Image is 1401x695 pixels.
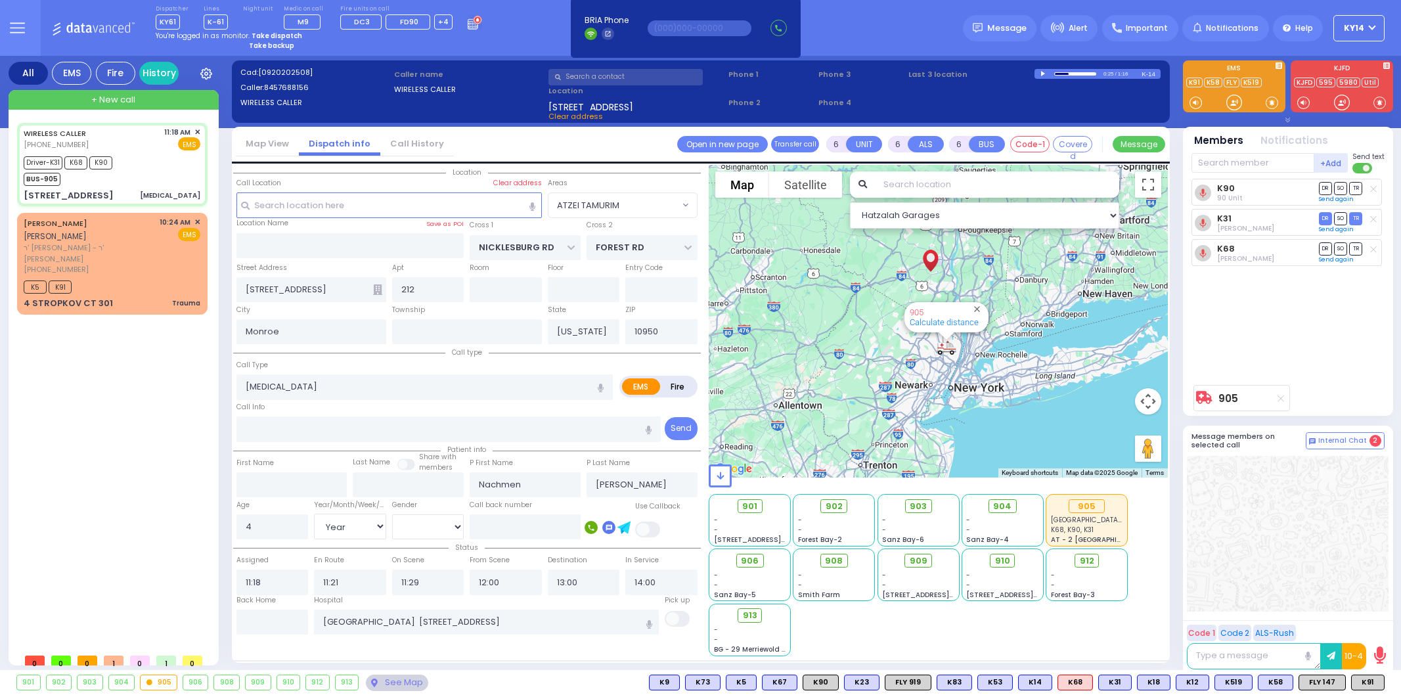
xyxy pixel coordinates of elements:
a: KJFD [1294,78,1315,87]
label: EMS [1183,65,1285,74]
label: Gender [392,500,417,510]
label: Night unit [243,5,273,13]
div: BLS [762,675,797,690]
a: FLY [1224,78,1239,87]
a: Send again [1319,225,1354,233]
button: UNIT [846,136,882,152]
div: [MEDICAL_DATA] [140,191,200,200]
span: FD90 [400,16,418,27]
span: - [798,570,802,580]
label: P Last Name [587,458,630,468]
a: 905 [910,307,923,317]
a: WIRELESS CALLER [24,128,86,139]
a: Open this area in Google Maps (opens a new window) [712,460,755,478]
button: 10-4 [1342,643,1366,669]
span: - [798,525,802,535]
div: / [1115,66,1117,81]
label: Cross 1 [470,220,493,231]
span: 912 [1080,554,1094,568]
span: [PHONE_NUMBER] [24,264,89,275]
label: Assigned [236,555,269,566]
span: 90 Unit [1217,193,1243,203]
button: Notifications [1260,133,1328,148]
div: Fire [96,62,135,85]
span: - [1051,570,1055,580]
div: 905 [141,675,177,690]
div: K-14 [1142,69,1161,79]
button: ALS [908,136,944,152]
button: Transfer call [771,136,819,152]
div: 912 [306,675,329,690]
span: TR [1349,182,1362,194]
div: BLS [1137,675,1170,690]
label: Fire [659,378,696,395]
span: ר' [PERSON_NAME] - ר' [PERSON_NAME] [24,242,155,264]
button: BUS [969,136,1005,152]
a: Open in new page [677,136,768,152]
a: K31 [1217,213,1232,223]
strong: Take backup [249,41,294,51]
span: [STREET_ADDRESS][PERSON_NAME] [714,535,838,545]
a: K58 [1204,78,1222,87]
a: K68 [1217,244,1235,254]
a: History [139,62,179,85]
div: ALS [1057,675,1093,690]
span: You're logged in as monitor. [156,31,250,41]
div: FLY 919 [885,675,931,690]
span: SO [1334,182,1347,194]
span: Other building occupants [373,284,382,295]
div: BLS [1176,675,1209,690]
span: Phone 2 [728,97,814,108]
span: Sanz Bay-6 [882,535,924,545]
span: - [966,525,970,535]
button: Close [971,303,983,315]
span: 2 [1369,435,1381,447]
div: 1:16 [1117,66,1129,81]
label: Use Callback [635,501,680,512]
div: K58 [1258,675,1293,690]
div: K83 [937,675,972,690]
div: BLS [844,675,879,690]
div: K91 [1351,675,1385,690]
div: EMS [52,62,91,85]
div: 0:25 [1103,66,1115,81]
span: - [714,625,718,635]
label: Lines [204,5,228,13]
span: - [882,515,886,525]
label: Call Info [236,402,265,413]
a: Calculate distance [910,317,979,327]
label: In Service [625,555,659,566]
span: K68, K90, K31 [1051,525,1094,535]
div: K9 [649,675,680,690]
span: - [966,515,970,525]
button: Code-1 [1010,136,1050,152]
button: Code 2 [1218,625,1251,641]
label: Clear address [493,178,542,189]
strong: Take dispatch [252,31,302,41]
label: Last 3 location [908,69,1034,80]
span: Call type [445,348,489,357]
span: members [419,462,453,472]
div: 913 [336,675,359,690]
label: Caller name [394,69,544,80]
div: K90 [803,675,839,690]
label: Fire units on call [340,5,453,13]
button: Map camera controls [1135,388,1161,415]
a: Call History [380,137,454,150]
label: Medic on call [284,5,325,13]
a: Map View [236,137,299,150]
label: Age [236,500,250,510]
label: En Route [314,555,344,566]
span: Internal Chat [1318,436,1367,445]
span: 1 [104,656,123,665]
label: EMS [622,378,660,395]
span: 910 [995,554,1010,568]
label: Areas [548,178,567,189]
span: Message [987,22,1027,35]
span: ATZEI TAMURIM [548,192,698,217]
span: ✕ [194,217,200,228]
div: BLS [1214,675,1253,690]
label: Call Location [236,178,281,189]
label: On Scene [392,555,424,566]
span: 0 [51,656,71,665]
